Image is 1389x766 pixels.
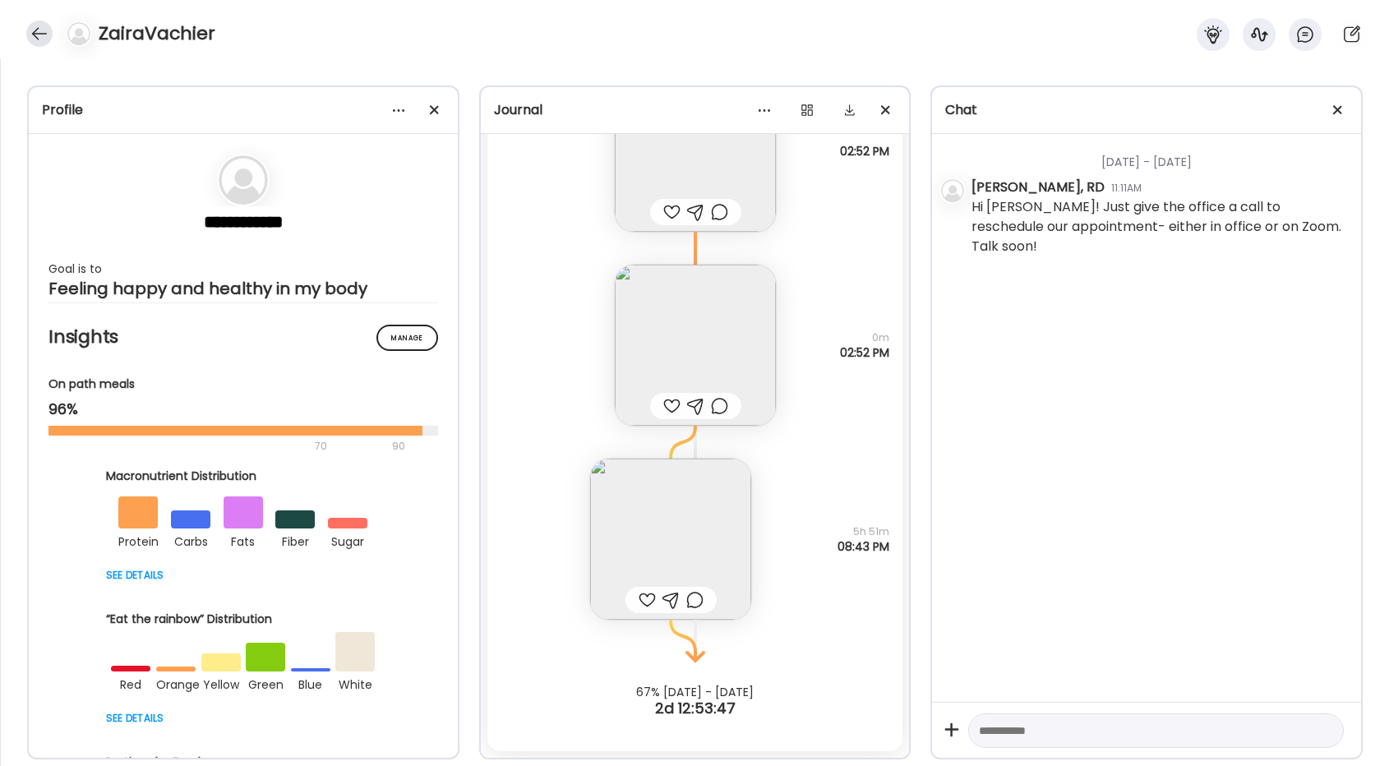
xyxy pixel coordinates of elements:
[615,265,776,426] img: images%2F6vBXwQ8Yo0VDqwSZMtn7hleOdjD2%2FCzRM5qyjrihIIqVoufP5%2FsiyynOxRecedpGgA5XMy_240
[201,671,241,694] div: yellow
[838,539,889,554] span: 08:43 PM
[111,671,150,694] div: red
[291,671,330,694] div: blue
[118,528,158,551] div: protein
[840,144,889,159] span: 02:52 PM
[328,528,367,551] div: sugar
[971,134,1348,178] div: [DATE] - [DATE]
[971,178,1105,197] div: [PERSON_NAME], RD
[838,524,889,539] span: 5h 51m
[106,468,381,485] div: Macronutrient Distribution
[42,100,445,120] div: Profile
[971,197,1348,256] div: Hi [PERSON_NAME]! Just give the office a call to reschedule our appointment- either in office or ...
[615,71,776,232] img: images%2F6vBXwQ8Yo0VDqwSZMtn7hleOdjD2%2F5qHQqr69idBMYKGDiKnF%2Fjz7OXGC6fVuOQGZIiIGs_240
[171,528,210,551] div: carbs
[840,330,889,345] span: 0m
[156,671,196,694] div: orange
[840,345,889,360] span: 02:52 PM
[275,528,315,551] div: fiber
[219,155,268,205] img: bg-avatar-default.svg
[335,671,375,694] div: white
[941,179,964,202] img: bg-avatar-default.svg
[67,22,90,45] img: bg-avatar-default.svg
[590,459,751,620] img: images%2F6vBXwQ8Yo0VDqwSZMtn7hleOdjD2%2FuQeFagQkQ2QrvNgF8jBt%2FhUaT1rMGE7c0ToyaA8Fh_240
[945,100,1348,120] div: Chat
[494,100,897,120] div: Journal
[48,325,438,349] h2: Insights
[99,21,215,47] h4: ZairaVachier
[48,436,387,456] div: 70
[106,611,381,628] div: “Eat the rainbow” Distribution
[224,528,263,551] div: fats
[390,436,407,456] div: 90
[481,685,910,699] div: 67% [DATE] - [DATE]
[1111,181,1142,196] div: 11:11AM
[481,699,910,718] div: 2d 12:53:47
[48,399,438,419] div: 96%
[48,279,438,298] div: Feeling happy and healthy in my body
[376,325,438,351] div: Manage
[48,376,438,393] div: On path meals
[48,259,438,279] div: Goal is to
[246,671,285,694] div: green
